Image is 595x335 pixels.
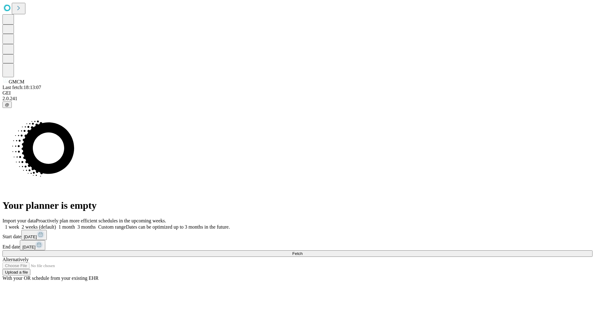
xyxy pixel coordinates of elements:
[21,230,47,240] button: [DATE]
[2,218,36,223] span: Import your data
[292,251,302,256] span: Fetch
[22,224,56,230] span: 2 weeks (default)
[2,257,29,262] span: Alternatively
[5,102,9,107] span: @
[2,240,593,250] div: End date
[2,90,593,96] div: GEI
[24,234,37,239] span: [DATE]
[77,224,96,230] span: 3 months
[36,218,166,223] span: Proactively plan more efficient schedules in the upcoming weeks.
[126,224,230,230] span: Dates can be optimized up to 3 months in the future.
[2,230,593,240] div: Start date
[98,224,126,230] span: Custom range
[5,224,19,230] span: 1 week
[2,250,593,257] button: Fetch
[2,85,41,90] span: Last fetch: 18:13:07
[20,240,45,250] button: [DATE]
[2,96,593,101] div: 2.0.241
[2,200,593,211] h1: Your planner is empty
[22,245,35,249] span: [DATE]
[59,224,75,230] span: 1 month
[2,275,99,281] span: With your OR schedule from your existing EHR
[2,101,12,108] button: @
[2,269,30,275] button: Upload a file
[9,79,24,84] span: GMCM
